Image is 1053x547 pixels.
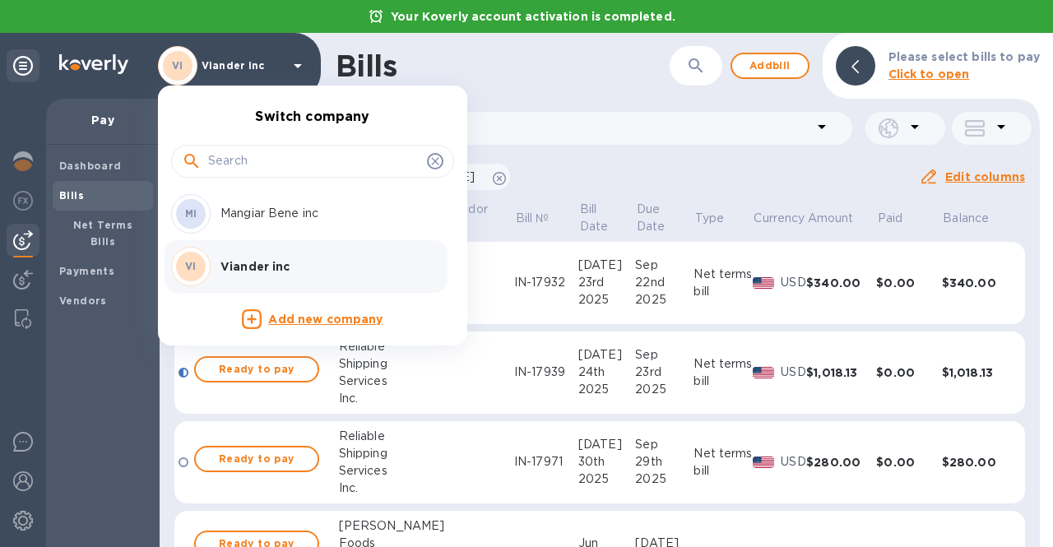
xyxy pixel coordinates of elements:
b: VI [185,260,197,272]
b: MI [185,207,197,220]
input: Search [208,149,420,174]
p: Add new company [268,311,383,329]
p: Mangiar Bene inc [220,205,428,222]
p: Viander inc [220,258,428,275]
